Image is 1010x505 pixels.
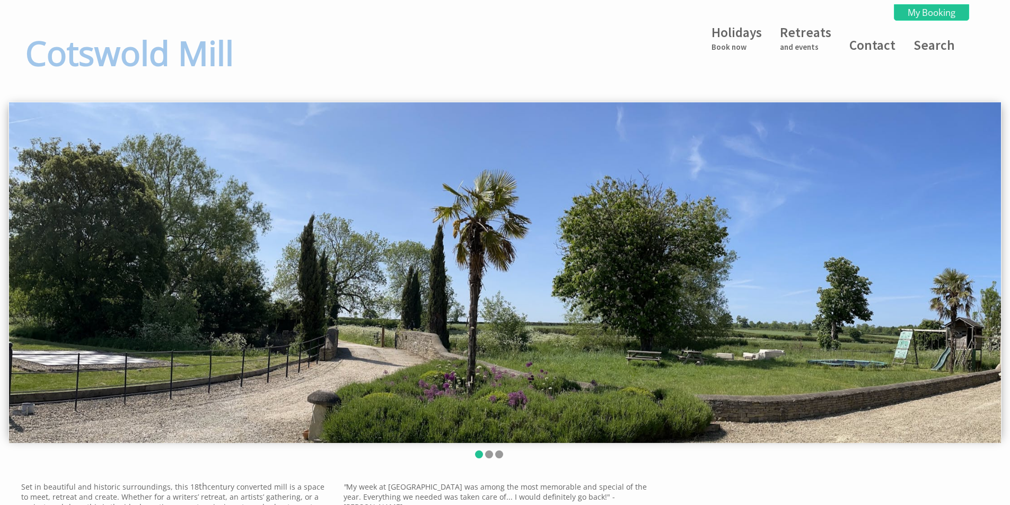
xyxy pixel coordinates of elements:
h1: Cotswold Mill [25,30,238,75]
a: Contact [849,37,895,54]
a: Search [914,37,955,54]
small: Book now [712,42,762,52]
sup: th [199,481,207,492]
a: HolidaysBook now [712,24,762,52]
a: Cotswold Mill [15,20,121,86]
small: and events [780,42,831,52]
em: " [344,482,346,492]
a: My Booking [894,4,969,21]
a: Retreatsand events [780,24,831,52]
